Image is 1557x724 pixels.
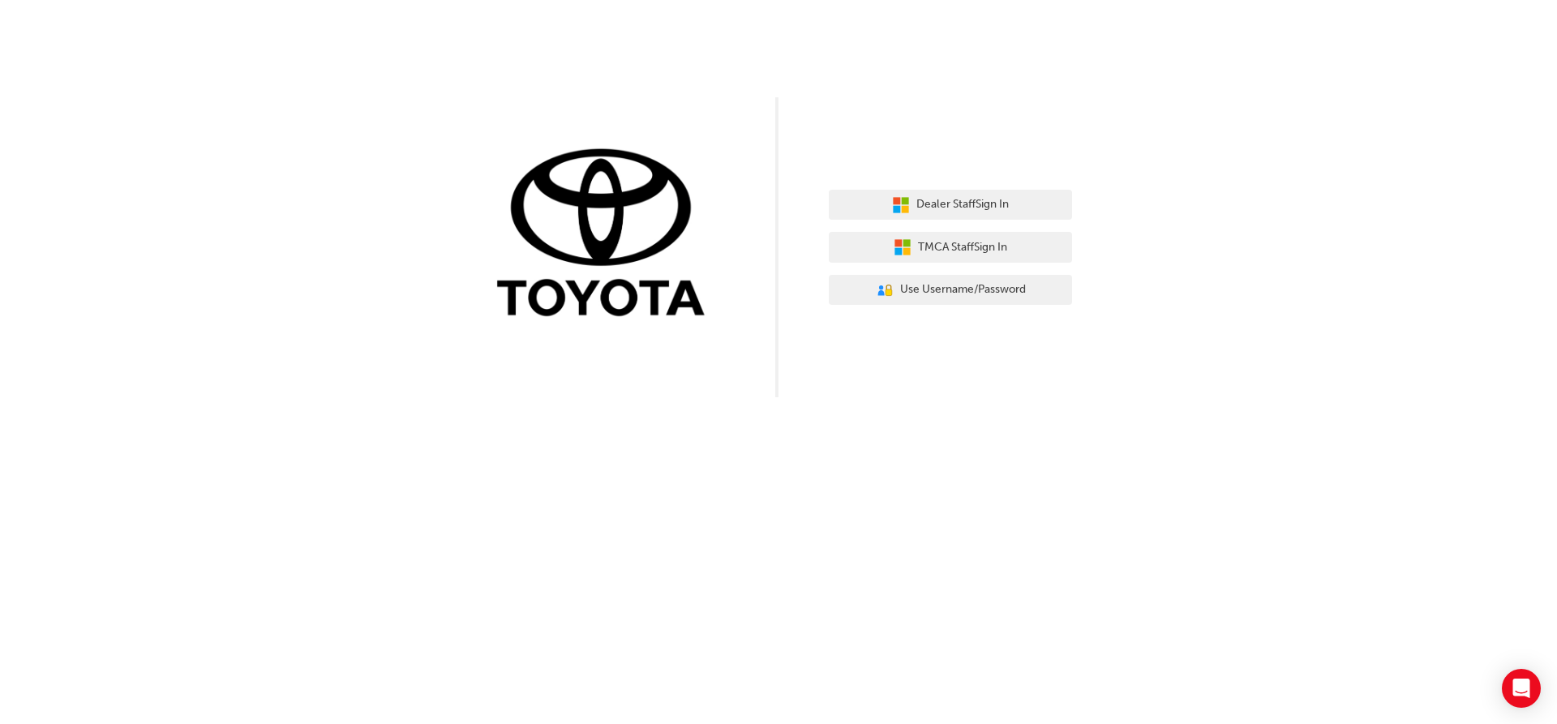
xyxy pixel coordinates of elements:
[916,195,1009,214] span: Dealer Staff Sign In
[829,275,1072,306] button: Use Username/Password
[1502,669,1541,708] div: Open Intercom Messenger
[485,145,728,324] img: Trak
[829,232,1072,263] button: TMCA StaffSign In
[900,281,1026,299] span: Use Username/Password
[918,238,1007,257] span: TMCA Staff Sign In
[829,190,1072,221] button: Dealer StaffSign In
